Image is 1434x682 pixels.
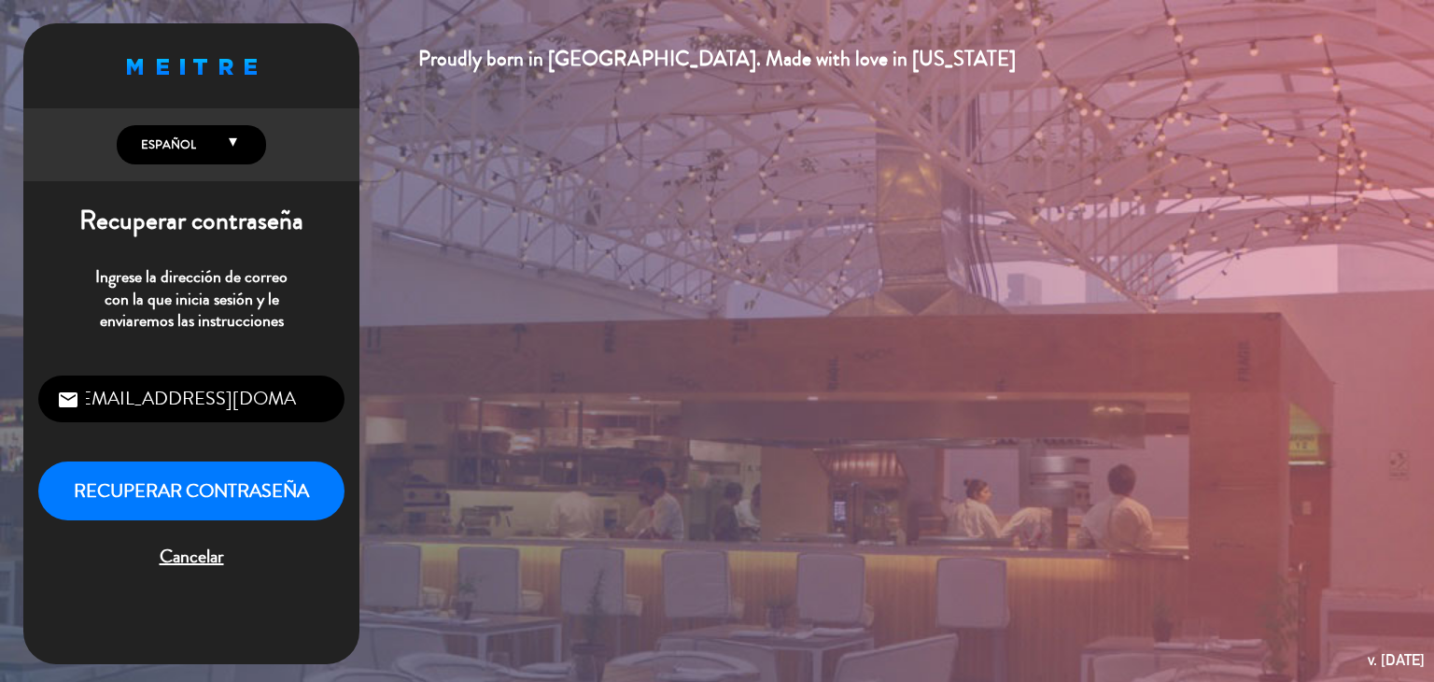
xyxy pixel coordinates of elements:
[38,542,344,573] span: Cancelar
[136,135,196,154] span: Español
[38,462,344,520] button: Recuperar contraseña
[1368,647,1425,673] div: v. [DATE]
[38,266,344,332] p: Ingrese la dirección de correo con la que inicia sesión y le enviaremos las instrucciones
[57,389,79,411] i: email
[38,376,344,423] input: Correo Electrónico
[23,206,359,237] h1: Recuperar contraseña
